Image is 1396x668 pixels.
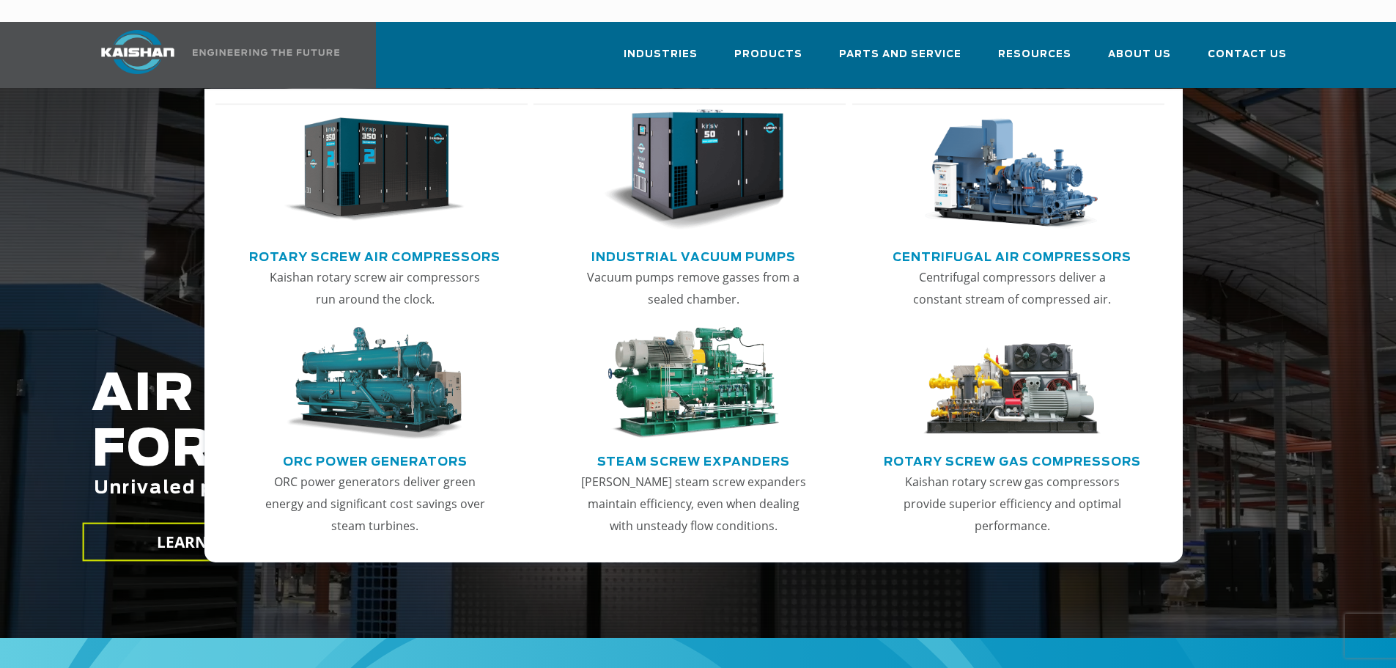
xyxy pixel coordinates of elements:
span: About Us [1108,46,1171,63]
img: thumb-Steam-Screw-Expanders [603,327,783,440]
span: Resources [998,46,1071,63]
span: Products [734,46,802,63]
p: Centrifugal compressors deliver a constant stream of compressed air. [898,266,1126,310]
a: Rotary Screw Gas Compressors [884,449,1141,471]
span: Industries [624,46,698,63]
a: Resources [998,35,1071,85]
span: LEARN MORE [156,532,257,553]
a: Parts and Service [839,35,961,85]
img: thumb-Centrifugal-Air-Compressors [922,109,1102,231]
a: Contact Us [1208,35,1287,85]
a: Steam Screw Expanders [597,449,790,471]
span: Parts and Service [839,46,961,63]
img: thumb-ORC-Power-Generators [284,327,465,440]
a: Products [734,35,802,85]
a: Industries [624,35,698,85]
span: Contact Us [1208,46,1287,63]
img: Engineering the future [193,49,339,56]
img: thumb-Rotary-Screw-Air-Compressors [284,109,465,231]
p: Vacuum pumps remove gasses from a sealed chamber. [579,266,808,310]
a: Rotary Screw Air Compressors [249,244,501,266]
h2: AIR COMPRESSORS FOR THE [92,367,1100,544]
a: LEARN MORE [82,523,331,562]
p: ORC power generators deliver green energy and significant cost savings over steam turbines. [261,471,490,537]
a: Industrial Vacuum Pumps [591,244,796,266]
a: Kaishan USA [83,22,342,88]
a: ORC Power Generators [283,449,468,471]
img: thumb-Industrial-Vacuum-Pumps [603,109,783,231]
img: kaishan logo [83,30,193,74]
p: Kaishan rotary screw air compressors run around the clock. [261,266,490,310]
p: [PERSON_NAME] steam screw expanders maintain efficiency, even when dealing with unsteady flow con... [579,471,808,537]
a: Centrifugal Air Compressors [893,244,1131,266]
p: Kaishan rotary screw gas compressors provide superior efficiency and optimal performance. [898,471,1126,537]
a: About Us [1108,35,1171,85]
img: thumb-Rotary-Screw-Gas-Compressors [922,327,1102,440]
span: Unrivaled performance with up to 35% energy cost savings. [94,480,721,497]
